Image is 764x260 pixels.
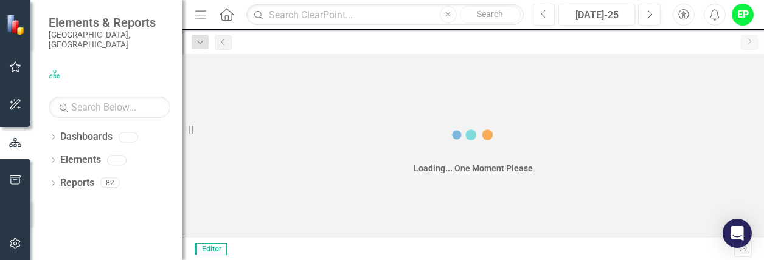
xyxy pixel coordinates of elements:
[563,8,631,22] div: [DATE]-25
[49,15,170,30] span: Elements & Reports
[723,219,752,248] div: Open Intercom Messenger
[414,162,533,174] div: Loading... One Moment Please
[60,176,94,190] a: Reports
[246,4,523,26] input: Search ClearPoint...
[477,9,503,19] span: Search
[49,97,170,118] input: Search Below...
[460,6,521,23] button: Search
[49,30,170,50] small: [GEOGRAPHIC_DATA], [GEOGRAPHIC_DATA]
[60,153,101,167] a: Elements
[732,4,754,26] button: EP
[195,243,227,255] span: Editor
[558,4,635,26] button: [DATE]-25
[100,178,120,188] div: 82
[6,14,27,35] img: ClearPoint Strategy
[60,130,113,144] a: Dashboards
